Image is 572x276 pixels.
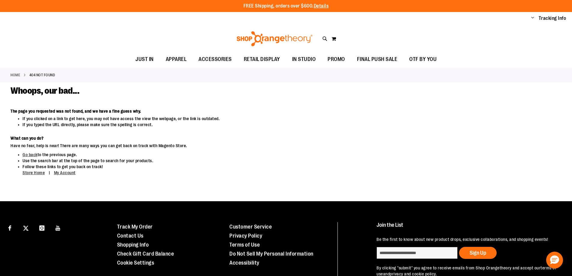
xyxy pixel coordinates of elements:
li: to the previous page. [23,152,447,158]
a: JUST IN [129,53,160,66]
span: Sign Up [470,250,486,256]
span: PROMO [328,53,345,66]
a: Track My Order [117,224,153,230]
button: Sign Up [459,247,497,259]
a: Cookie Settings [117,260,154,266]
a: RETAIL DISPLAY [238,53,286,66]
span: FINAL PUSH SALE [357,53,398,66]
button: Account menu [531,15,534,21]
a: Contact Us [117,233,144,239]
a: Accessibility [229,260,259,266]
a: IN STUDIO [286,53,322,66]
li: Use the search bar at the top of the page to search for your products. [23,158,447,164]
dt: The page you requested was not found, and we have a fine guess why. [11,108,447,114]
a: APPAREL [160,53,193,66]
a: Shopping Info [117,242,149,248]
p: Be the first to know about new product drops, exclusive collaborations, and shopping events! [377,236,558,242]
span: IN STUDIO [292,53,316,66]
input: enter email [377,247,458,259]
a: Go back [23,152,38,157]
span: OTF BY YOU [409,53,437,66]
span: | [46,168,53,178]
span: APPAREL [166,53,187,66]
a: Visit our Instagram page [37,222,47,233]
button: Hello, have a question? Let’s chat. [546,252,563,268]
a: ACCESSORIES [192,53,238,66]
a: Store Home [23,170,45,175]
a: Home [11,72,20,78]
a: Details [314,3,329,9]
a: My Account [54,170,76,175]
span: ACCESSORIES [198,53,232,66]
li: If you typed the URL directly, please make sure the spelling is correct. [23,122,447,128]
dd: Have no fear, help is near! There are many ways you can get back on track with Magento Store. [11,143,447,149]
a: Privacy Policy [229,233,262,239]
a: Customer Service [229,224,272,230]
a: OTF BY YOU [403,53,443,66]
li: If you clicked on a link to get here, you may not have access the view the webpage, or the link i... [23,116,447,122]
a: Tracking Info [539,15,566,22]
img: Shop Orangetheory [236,31,313,46]
a: PROMO [322,53,351,66]
span: RETAIL DISPLAY [244,53,280,66]
strong: 404 Not Found [29,72,55,78]
h4: Join the List [377,222,558,233]
a: Visit our Youtube page [53,222,63,233]
li: Follow these links to get you back on track! [23,164,447,176]
dt: What can you do? [11,135,447,141]
a: Check Gift Card Balance [117,251,174,257]
span: JUST IN [135,53,154,66]
a: FINAL PUSH SALE [351,53,404,66]
span: Whoops, our bad... [11,86,79,96]
a: Visit our Facebook page [5,222,15,233]
a: Terms of Use [229,242,260,248]
a: Visit our X page [21,222,31,233]
a: Do Not Sell My Personal Information [229,251,313,257]
p: FREE Shipping, orders over $600. [244,3,329,10]
img: Twitter [23,226,29,231]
